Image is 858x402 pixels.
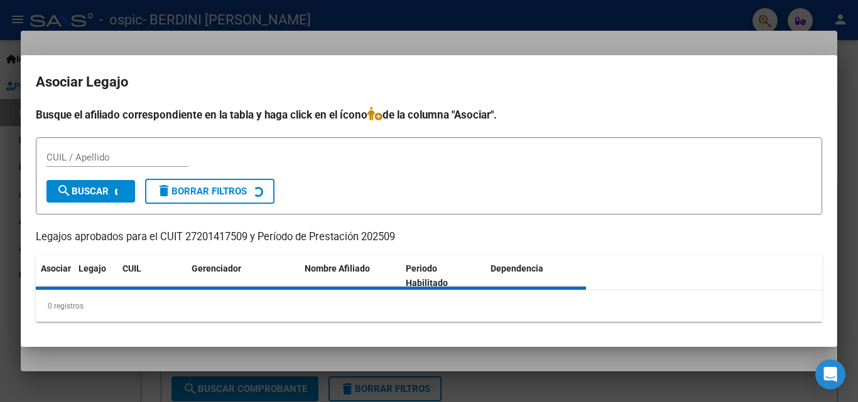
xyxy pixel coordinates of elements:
span: Nombre Afiliado [305,263,370,273]
div: 0 registros [36,290,822,322]
span: Dependencia [491,263,543,273]
mat-icon: search [57,183,72,198]
div: Open Intercom Messenger [815,359,845,389]
span: Periodo Habilitado [406,263,448,288]
span: Gerenciador [192,263,241,273]
h4: Busque el afiliado correspondiente en la tabla y haga click en el ícono de la columna "Asociar". [36,107,822,123]
span: Legajo [79,263,106,273]
datatable-header-cell: CUIL [117,255,187,297]
datatable-header-cell: Periodo Habilitado [401,255,486,297]
p: Legajos aprobados para el CUIT 27201417509 y Período de Prestación 202509 [36,230,822,245]
span: Asociar [41,263,71,273]
span: Buscar [57,186,109,197]
button: Borrar Filtros [145,179,274,204]
datatable-header-cell: Dependencia [486,255,587,297]
mat-icon: delete [156,183,171,198]
datatable-header-cell: Asociar [36,255,73,297]
h2: Asociar Legajo [36,70,822,94]
datatable-header-cell: Legajo [73,255,117,297]
button: Buscar [46,180,135,203]
datatable-header-cell: Nombre Afiliado [300,255,401,297]
span: CUIL [122,263,141,273]
span: Borrar Filtros [156,186,247,197]
datatable-header-cell: Gerenciador [187,255,300,297]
